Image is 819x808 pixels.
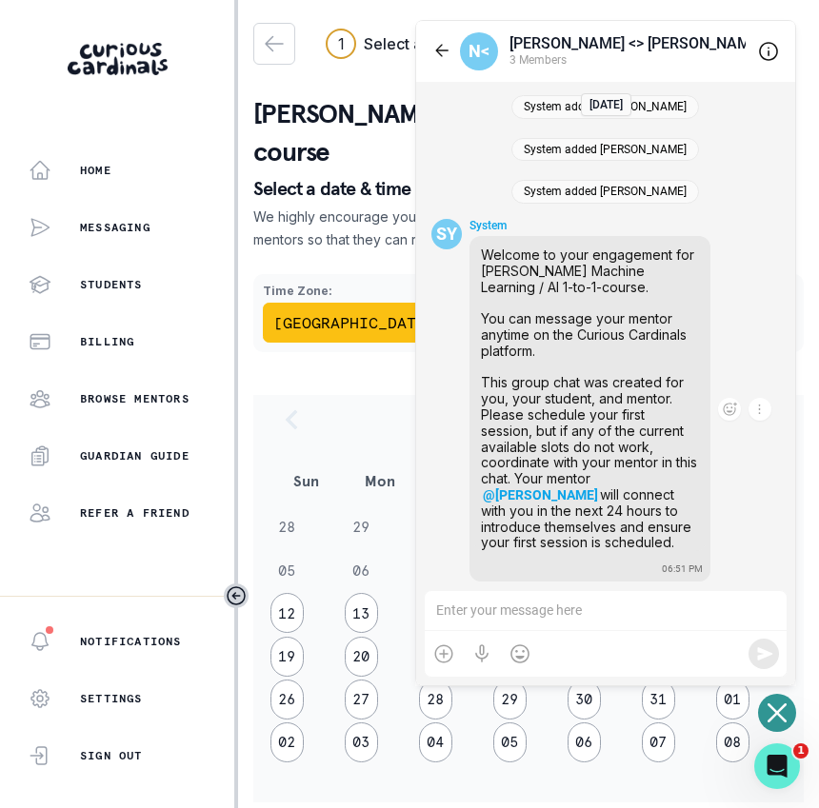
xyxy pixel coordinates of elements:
p: 60 minutes [269,357,789,376]
button: 03 [345,722,378,762]
button: 29 [493,680,527,719]
button: Toggle sidebar [224,583,249,608]
p: Select a date & time [253,179,804,198]
p: Refer a friend [80,505,190,521]
h2: [DATE] [314,406,743,433]
button: 07 [642,722,675,762]
button: 31 [642,680,675,719]
th: Sun [269,456,343,505]
p: We highly encourage you to maintain a consistent, recurring meeting time with your mentors so tha... [253,206,804,251]
p: Sign Out [80,748,143,763]
p: Guardian Guide [80,448,190,463]
p: Settings [80,691,143,706]
h3: Select a date & time [364,32,508,55]
button: 04 [419,722,452,762]
button: 19 [270,637,304,677]
button: 28 [419,680,452,719]
img: Curious Cardinals Logo [68,43,168,75]
p: Browse Mentors [80,391,190,406]
iframe: Intercom live chat [754,743,800,789]
button: 13 [345,593,378,633]
p: Home [80,163,111,178]
p: [PERSON_NAME] Machine Learning / AI 1-to-1-course [253,95,804,171]
p: Billing [80,334,134,349]
div: 1 [338,32,345,55]
button: 20 [345,637,378,677]
p: Students [80,277,143,292]
strong: Time Zone : [263,284,332,298]
p: Notifications [80,634,182,649]
button: 27 [345,680,378,719]
span: 1 [793,743,809,759]
div: Progress [326,29,694,59]
button: 01 [716,680,749,719]
p: Messaging [80,220,150,235]
button: Choose a timezone [263,303,794,343]
button: 06 [568,722,601,762]
button: 26 [270,680,304,719]
button: Open or close messaging widget [758,694,796,732]
th: Mon [343,456,417,505]
button: 05 [493,722,527,762]
button: 30 [568,680,601,719]
button: 12 [270,593,304,633]
button: 08 [716,722,749,762]
button: 02 [270,722,304,762]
